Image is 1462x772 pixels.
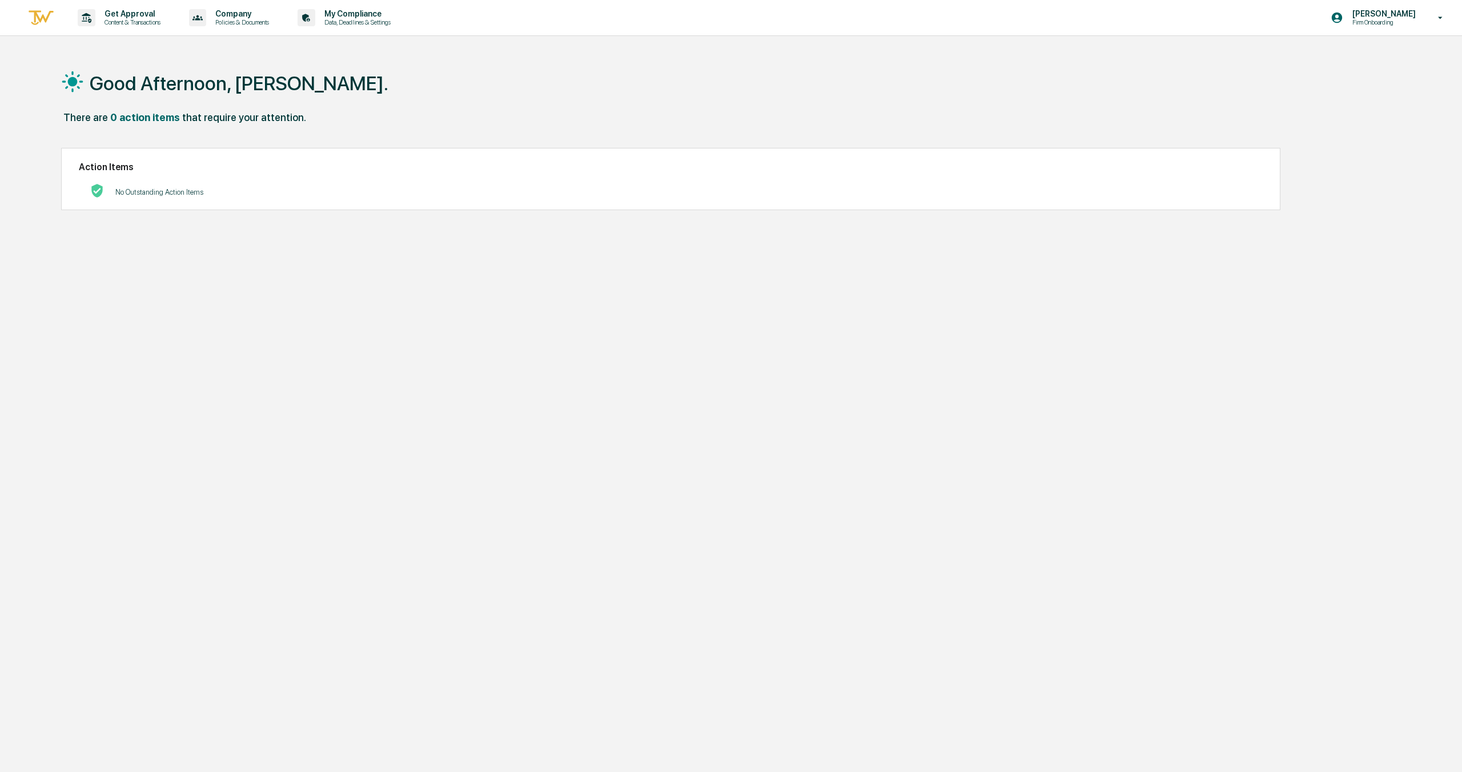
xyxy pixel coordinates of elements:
[63,111,108,123] div: There are
[90,72,388,95] h1: Good Afternoon, [PERSON_NAME].
[182,111,306,123] div: that require your attention.
[27,9,55,27] img: logo
[1343,18,1421,26] p: Firm Onboarding
[315,18,396,26] p: Data, Deadlines & Settings
[206,18,275,26] p: Policies & Documents
[315,9,396,18] p: My Compliance
[206,9,275,18] p: Company
[110,111,180,123] div: 0 action items
[90,184,104,198] img: No Actions logo
[1343,9,1421,18] p: [PERSON_NAME]
[95,18,166,26] p: Content & Transactions
[79,162,1263,172] h2: Action Items
[95,9,166,18] p: Get Approval
[115,188,203,196] p: No Outstanding Action Items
